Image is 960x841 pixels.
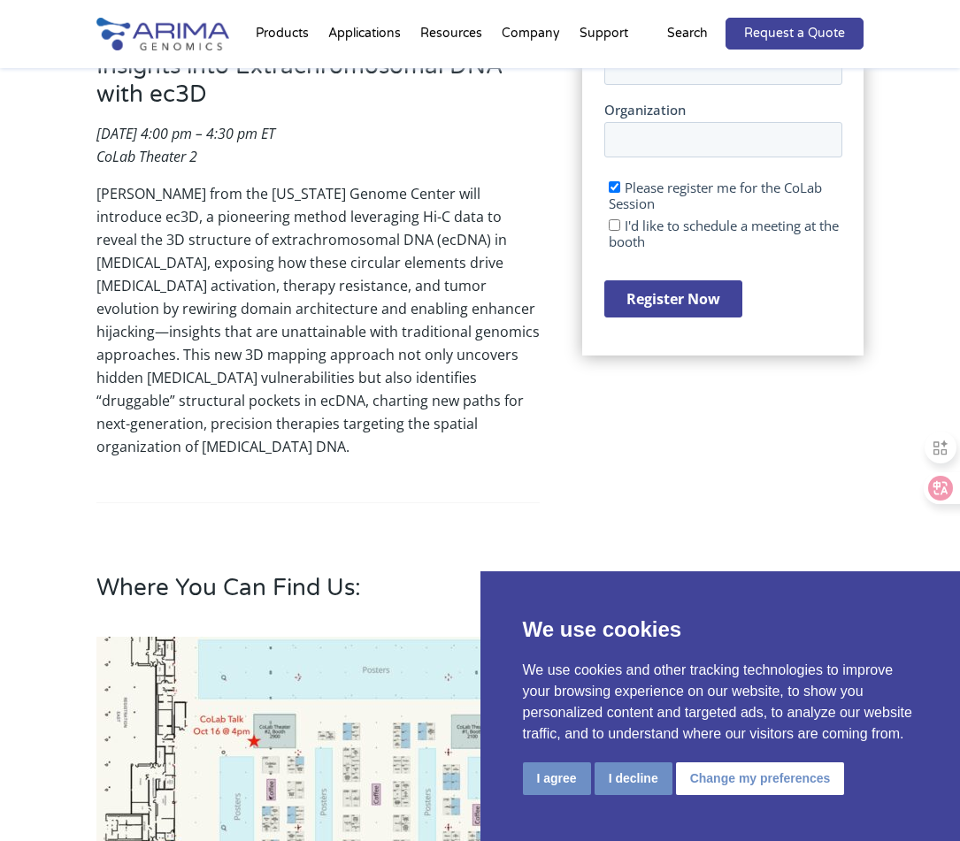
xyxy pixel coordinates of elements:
[96,18,229,50] img: Arima-Genomics-logo
[96,124,275,143] em: [DATE] 4:00 pm – 4:30 pm ET
[676,762,845,795] button: Change my preferences
[96,574,541,615] h3: Where You Can Find Us:
[96,182,541,458] p: [PERSON_NAME] from the [US_STATE] Genome Center will introduce ec3D, a pioneering method leveragi...
[667,22,708,45] p: Search
[595,762,672,795] button: I decline
[726,18,864,50] a: Request a Quote
[523,614,918,646] p: We use cookies
[523,660,918,745] p: We use cookies and other tracking technologies to improve your browsing experience on our website...
[96,24,541,122] h3: Decoding Cancer’s Circular Genome: 3D Insights into Extrachromosomal DNA with ec3D
[96,147,197,166] em: CoLab Theater 2
[523,762,591,795] button: I agree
